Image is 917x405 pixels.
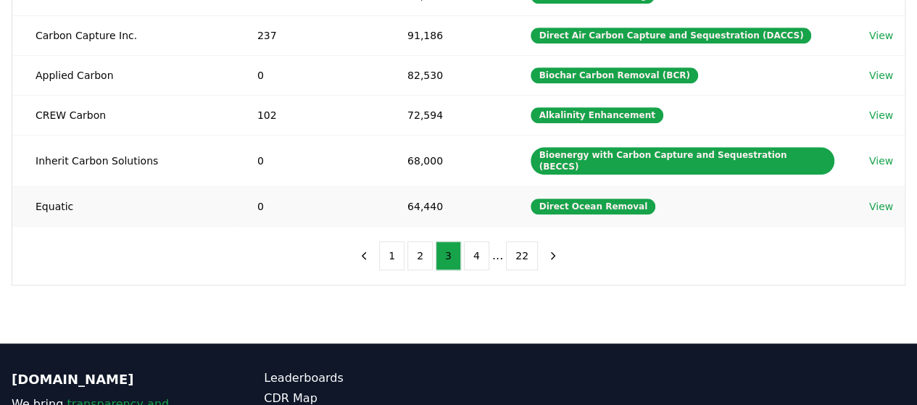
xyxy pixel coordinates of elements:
[384,55,508,95] td: 82,530
[541,241,565,270] button: next page
[12,135,234,186] td: Inherit Carbon Solutions
[869,68,893,83] a: View
[531,28,811,43] div: Direct Air Carbon Capture and Sequestration (DACCS)
[492,247,503,264] li: ...
[869,154,893,168] a: View
[407,241,433,270] button: 2
[12,55,234,95] td: Applied Carbon
[531,67,697,83] div: Biochar Carbon Removal (BCR)
[379,241,404,270] button: 1
[384,15,508,55] td: 91,186
[531,199,655,214] div: Direct Ocean Removal
[12,369,206,390] p: [DOMAIN_NAME]
[506,241,538,270] button: 22
[234,55,384,95] td: 0
[12,95,234,135] td: CREW Carbon
[436,241,461,270] button: 3
[12,186,234,226] td: Equatic
[234,95,384,135] td: 102
[234,135,384,186] td: 0
[869,199,893,214] a: View
[12,15,234,55] td: Carbon Capture Inc.
[264,369,458,387] a: Leaderboards
[384,186,508,226] td: 64,440
[384,135,508,186] td: 68,000
[384,95,508,135] td: 72,594
[531,107,663,123] div: Alkalinity Enhancement
[234,186,384,226] td: 0
[531,147,834,175] div: Bioenergy with Carbon Capture and Sequestration (BECCS)
[352,241,376,270] button: previous page
[464,241,489,270] button: 4
[869,28,893,43] a: View
[869,108,893,122] a: View
[234,15,384,55] td: 237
